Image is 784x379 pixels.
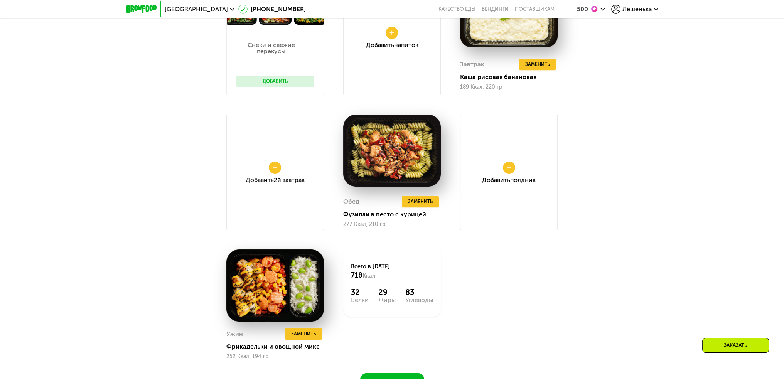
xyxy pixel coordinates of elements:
div: Обед [343,196,359,207]
div: Завтрак [460,59,484,70]
button: Заменить [402,196,439,207]
div: Добавить [482,177,536,183]
button: Заменить [519,59,556,70]
button: Заменить [285,328,322,340]
span: [GEOGRAPHIC_DATA] [165,6,228,12]
span: Заменить [525,61,550,68]
div: Фрикадельки и овощной микс [226,343,330,350]
div: Добавить [246,177,305,183]
div: Жиры [378,297,396,303]
div: Ужин [226,328,243,340]
div: 277 Ккал, 210 гр [343,221,441,227]
div: 252 Ккал, 194 гр [226,354,324,360]
span: 718 [351,271,362,280]
span: Ккал [362,273,375,279]
div: Углеводы [405,297,433,303]
div: Заказать [702,338,769,353]
span: Лёшенька [622,6,652,12]
a: [PHONE_NUMBER] [238,5,306,14]
div: 32 [351,288,369,297]
div: 29 [378,288,396,297]
div: 500 [577,6,588,12]
div: поставщикам [515,6,555,12]
div: Всего в [DATE] [351,263,433,280]
button: Добавить [236,76,314,87]
div: Каша рисовая банановая [460,73,564,81]
div: Добавить [366,42,418,48]
div: Фузилли в песто с курицей [343,211,447,218]
div: Белки [351,297,369,303]
span: Полдник [510,176,536,184]
a: Вендинги [482,6,509,12]
span: Напиток [394,41,418,49]
a: Качество еды [438,6,475,12]
div: 83 [405,288,433,297]
span: 2й завтрак [274,176,305,184]
span: Заменить [291,330,316,338]
div: 189 Ккал, 220 гр [460,84,558,90]
p: Снеки и свежие перекусы [236,42,306,54]
span: Заменить [408,198,433,206]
